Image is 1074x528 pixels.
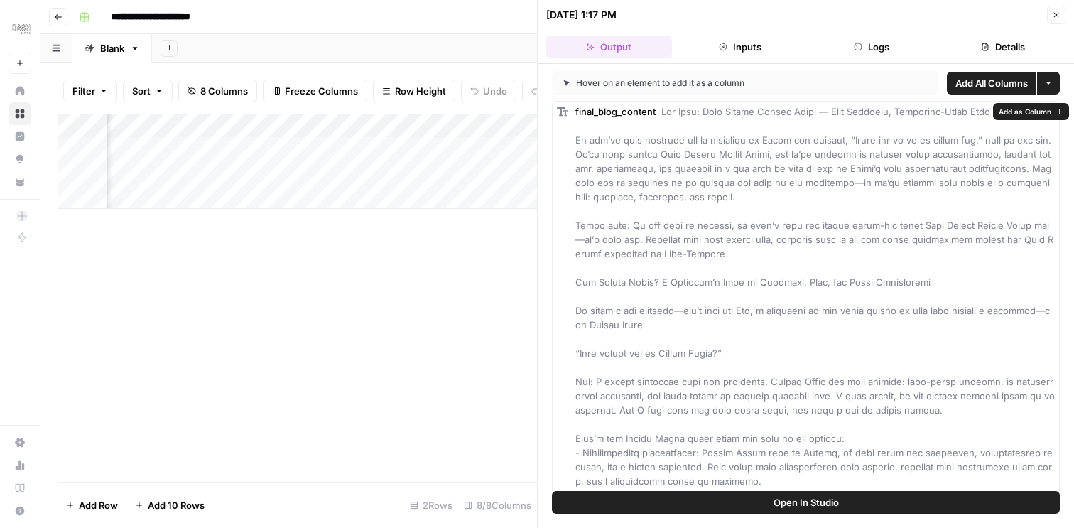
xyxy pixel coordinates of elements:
div: Hover on an element to add it as a column [563,77,836,90]
button: Help + Support [9,500,31,522]
span: Freeze Columns [285,84,358,98]
a: Learning Hub [9,477,31,500]
div: 8/8 Columns [458,494,537,517]
span: Open In Studio [774,495,839,510]
button: Add All Columns [947,72,1036,95]
span: Undo [483,84,507,98]
button: Logs [809,36,935,58]
a: Your Data [9,171,31,193]
div: Blank [100,41,124,55]
button: Add Row [58,494,126,517]
button: Inputs [678,36,803,58]
button: Output [546,36,672,58]
a: Home [9,80,31,102]
button: Sort [123,80,173,102]
span: Sort [132,84,151,98]
span: Row Height [395,84,446,98]
a: Usage [9,454,31,477]
span: Add 10 Rows [148,498,205,512]
span: final_blog_content [575,106,656,117]
a: Opportunities [9,148,31,171]
button: Undo [461,80,516,102]
a: Insights [9,125,31,148]
button: Workspace: Dash [9,11,31,47]
div: 2 Rows [404,494,458,517]
a: Blank [72,34,152,63]
button: Add 10 Rows [126,494,213,517]
span: Filter [72,84,95,98]
button: Details [940,36,1065,58]
img: Dash Logo [9,16,34,42]
div: [DATE] 1:17 PM [546,8,617,22]
button: Freeze Columns [263,80,367,102]
button: Filter [63,80,117,102]
button: Row Height [373,80,455,102]
span: Add All Columns [955,76,1028,90]
button: 8 Columns [178,80,257,102]
button: Open In Studio [552,491,1060,514]
a: Settings [9,431,31,454]
a: Browse [9,102,31,125]
span: 8 Columns [200,84,248,98]
span: Add Row [79,498,118,512]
